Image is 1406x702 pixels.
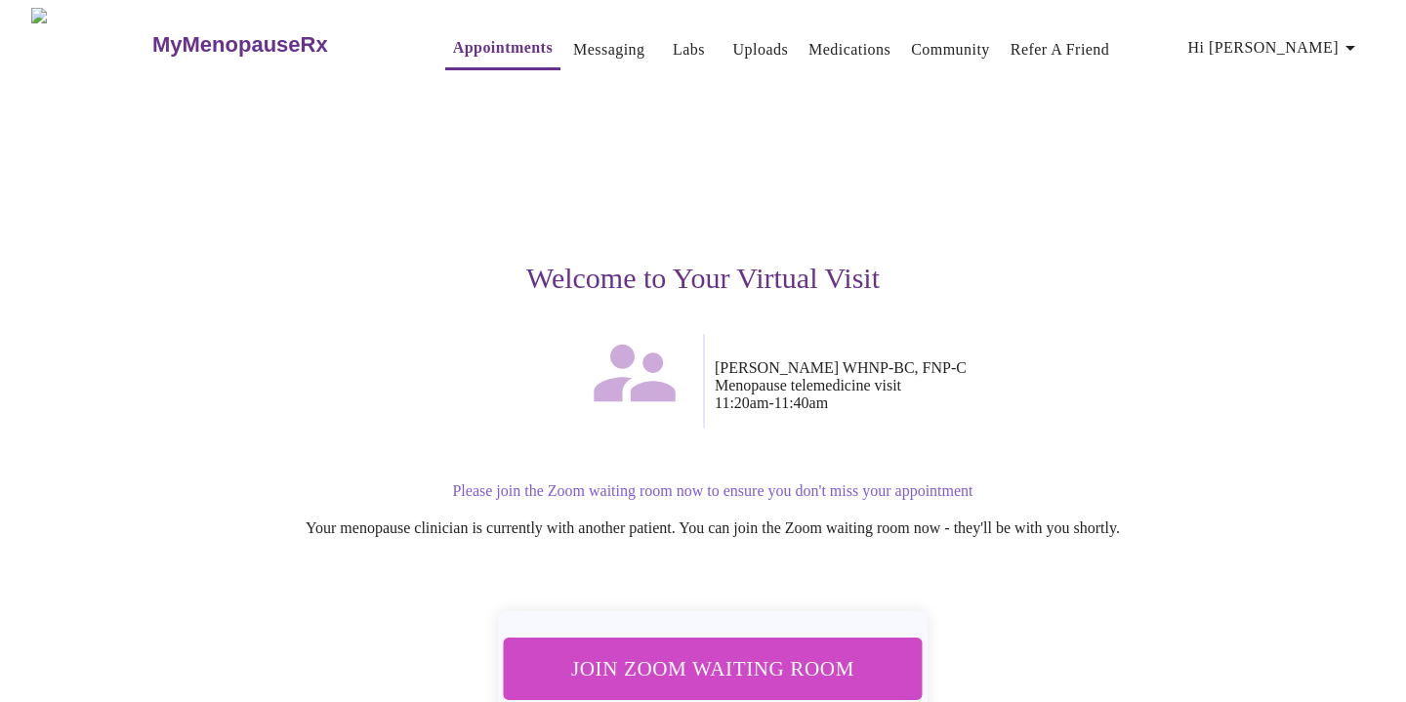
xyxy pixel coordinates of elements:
p: Your menopause clinician is currently with another patient. You can join the Zoom waiting room no... [121,519,1304,537]
a: MyMenopauseRx [149,11,405,79]
button: Community [903,30,998,69]
button: Labs [658,30,721,69]
a: Uploads [733,36,789,63]
button: Refer a Friend [1003,30,1118,69]
span: Hi [PERSON_NAME] [1188,34,1362,62]
a: Medications [808,36,890,63]
a: Messaging [573,36,644,63]
button: Hi [PERSON_NAME] [1180,28,1370,67]
button: Appointments [445,28,560,70]
a: Labs [673,36,705,63]
p: Please join the Zoom waiting room now to ensure you don't miss your appointment [121,482,1304,500]
a: Refer a Friend [1011,36,1110,63]
a: Community [911,36,990,63]
button: Uploads [725,30,797,69]
p: [PERSON_NAME] WHNP-BC, FNP-C Menopause telemedicine visit 11:20am - 11:40am [715,359,1304,412]
h3: MyMenopauseRx [152,32,328,58]
a: Appointments [453,34,553,62]
button: Medications [801,30,898,69]
button: Messaging [565,30,652,69]
span: Join Zoom Waiting Room [522,649,902,686]
img: MyMenopauseRx Logo [31,8,149,81]
button: Join Zoom Waiting Room [496,637,930,701]
h3: Welcome to Your Virtual Visit [102,262,1304,295]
